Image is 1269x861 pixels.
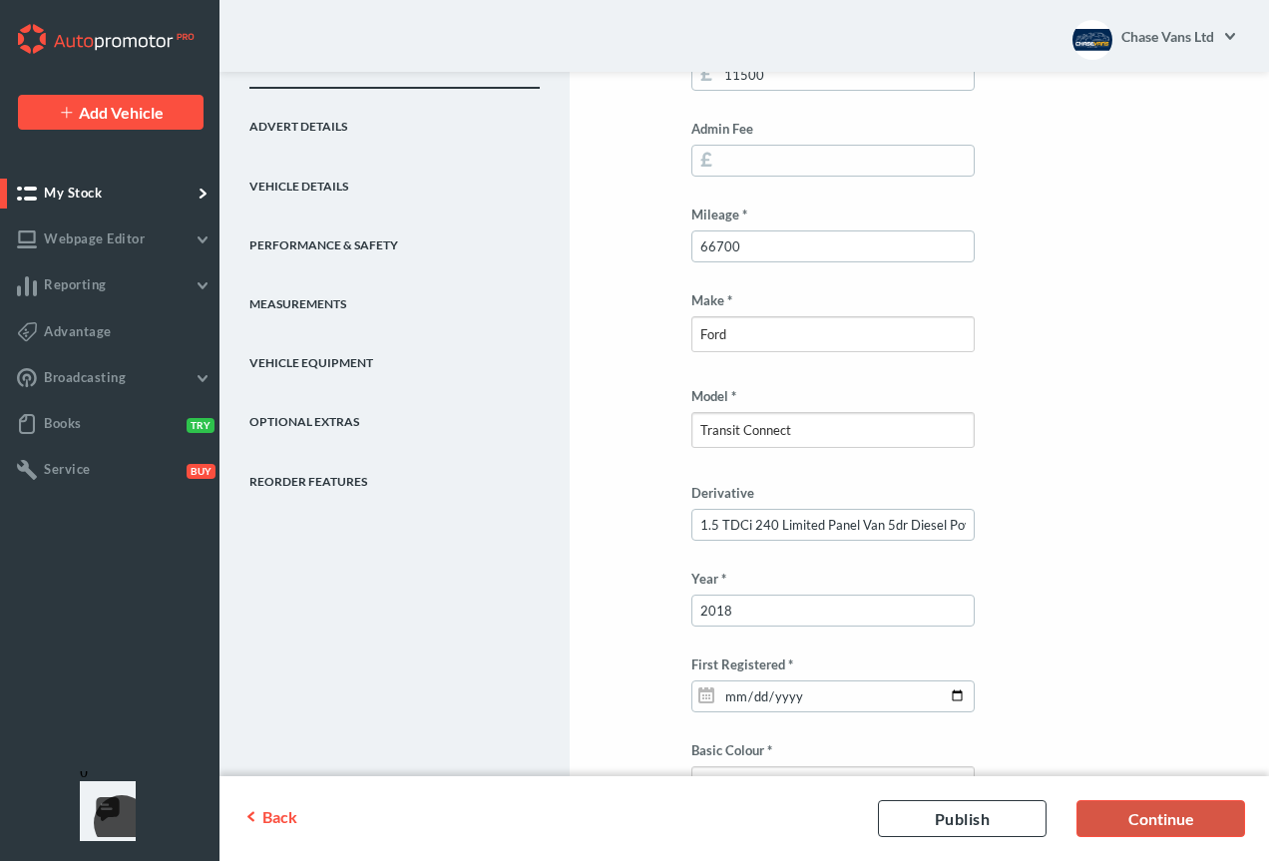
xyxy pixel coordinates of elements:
iframe: Front Chat [69,771,155,857]
span: Buy [187,464,215,479]
button: Try [183,416,211,432]
a: Publish [878,800,1047,837]
span: Reporting [44,276,107,292]
label: Admin Fee [691,121,975,137]
span: Webpage Editor [44,230,145,246]
span: Advantage [44,323,112,339]
span: Broadcasting [44,369,126,385]
label: Model * [691,388,975,404]
a: Measurements [249,266,540,325]
a: Continue [1076,800,1245,837]
a: Add Vehicle [18,95,204,130]
a: Back [243,808,339,828]
label: Year * [691,571,975,587]
label: Make * [691,292,975,308]
button: Buy [183,462,211,478]
label: Derivative [691,485,975,501]
a: Advert Details [249,89,540,148]
a: Optional Extras [249,384,540,443]
a: Performance & Safety [249,208,540,266]
span: Back [262,807,297,826]
span: Add Vehicle [79,103,164,122]
a: REORDER FEATURES [249,443,540,502]
span: My Stock [44,185,102,201]
label: Mileage * [691,207,975,222]
div: Ford [700,325,726,343]
label: First Registered * [691,656,975,672]
input: dd/mm/yyyy [691,680,975,712]
a: Vehicle Equipment [249,325,540,384]
label: Basic Colour * [691,742,975,758]
div: Transit Connect [700,421,791,439]
span: Service [44,461,91,477]
span: Try [187,418,214,433]
a: Vehicle Details [249,148,540,207]
span: Books [44,415,82,431]
a: Chase Vans Ltd [1120,16,1239,56]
